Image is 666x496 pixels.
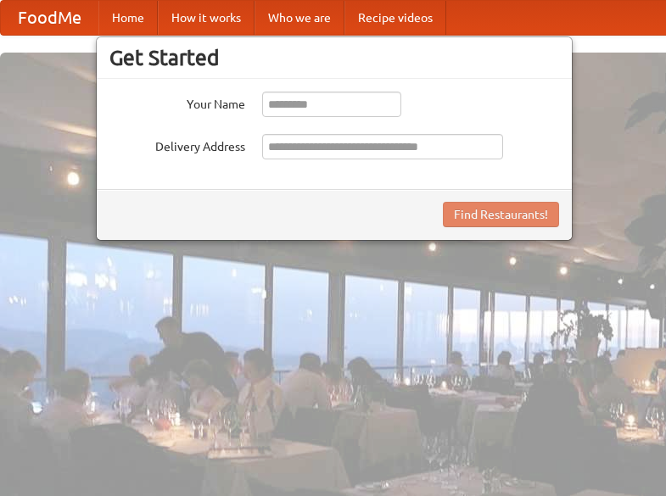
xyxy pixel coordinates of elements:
[109,45,559,70] h3: Get Started
[158,1,255,35] a: How it works
[1,1,98,35] a: FoodMe
[255,1,344,35] a: Who we are
[109,134,245,155] label: Delivery Address
[109,92,245,113] label: Your Name
[344,1,446,35] a: Recipe videos
[98,1,158,35] a: Home
[443,202,559,227] button: Find Restaurants!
